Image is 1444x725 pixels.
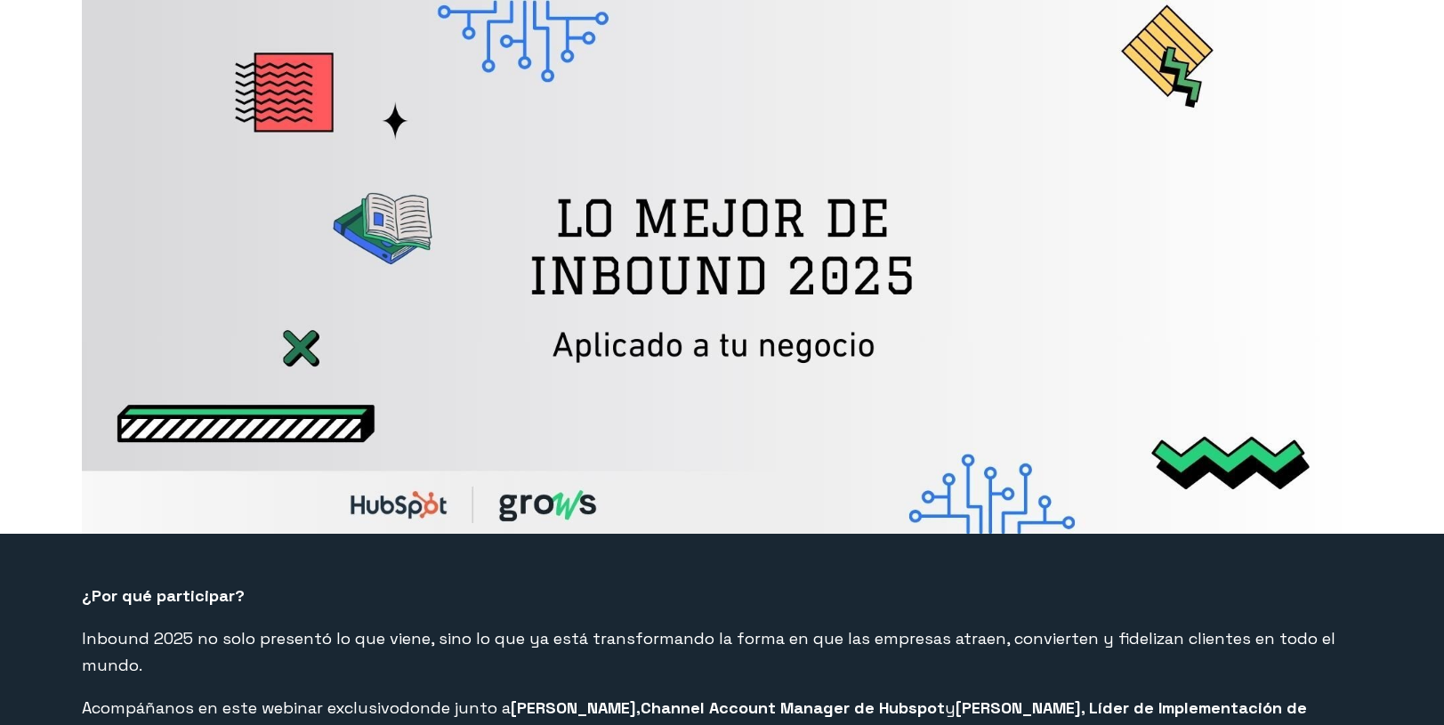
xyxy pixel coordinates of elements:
[511,697,641,718] strong: [PERSON_NAME],
[82,585,245,606] span: ¿Por qué participar?
[82,628,1335,675] span: Inbound 2025 no solo presentó lo que viene, sino lo que ya está transformando la forma en que las...
[641,697,945,718] span: Channel Account Manager de Hubspot
[82,697,399,718] span: Acompáñanos en este webinar exclusivo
